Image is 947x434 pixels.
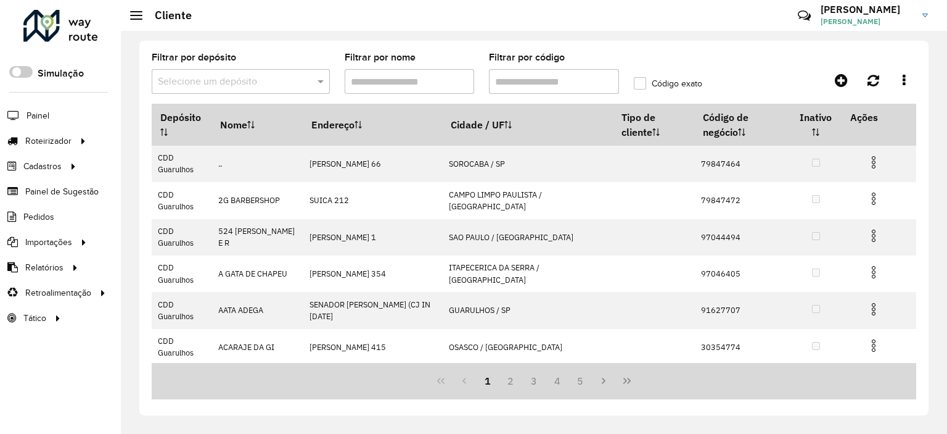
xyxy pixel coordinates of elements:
td: 2G BARBERSHOP [212,182,303,219]
td: SOROCABA / SP [442,146,612,182]
button: 5 [569,369,592,393]
td: 91627707 [694,292,790,328]
td: GUARULHOS / SP [442,292,612,328]
button: Next Page [592,369,615,393]
span: Importações [25,236,72,249]
td: OSASCO / [GEOGRAPHIC_DATA] [442,329,612,365]
td: SAO PAULO / [GEOGRAPHIC_DATA] [442,219,612,256]
td: A GATA DE CHAPEU [212,256,303,292]
td: CDD Guarulhos [152,292,212,328]
td: SUICA 212 [303,182,442,219]
td: SENADOR [PERSON_NAME] (CJ IN [DATE] [303,292,442,328]
button: 2 [499,369,522,393]
a: Contato Rápido [791,2,818,29]
span: [PERSON_NAME] [821,16,913,27]
td: CDD Guarulhos [152,219,212,256]
td: CAMPO LIMPO PAULISTA / [GEOGRAPHIC_DATA] [442,182,612,219]
td: .. [212,146,303,182]
td: CDD Guarulhos [152,329,212,365]
span: Pedidos [23,211,54,223]
h3: [PERSON_NAME] [821,4,913,15]
td: 79847464 [694,146,790,182]
td: [PERSON_NAME] 415 [303,329,442,365]
td: CDD Guarulhos [152,256,212,292]
td: 30354774 [694,329,790,365]
th: Inativo [790,104,842,146]
td: [PERSON_NAME] 66 [303,146,442,182]
h2: Cliente [142,9,192,22]
th: Tipo de cliente [613,104,695,146]
td: [PERSON_NAME] 354 [303,256,442,292]
th: Ações [842,104,916,130]
th: Cidade / UF [442,104,612,146]
td: 79847472 [694,182,790,219]
label: Filtrar por nome [345,50,416,65]
span: Roteirizador [25,135,72,148]
span: Cadastros [23,160,62,173]
span: Painel de Sugestão [25,185,99,198]
span: Retroalimentação [25,286,91,299]
label: Código exato [634,77,702,90]
button: 1 [476,369,499,393]
td: ACARAJE DA GI [212,329,303,365]
span: Tático [23,312,46,325]
th: Nome [212,104,303,146]
td: [PERSON_NAME] 1 [303,219,442,256]
td: 97046405 [694,256,790,292]
td: CDD Guarulhos [152,146,212,182]
th: Depósito [152,104,212,146]
label: Simulação [38,66,84,81]
span: Painel [27,109,49,122]
label: Filtrar por depósito [152,50,236,65]
td: CDD Guarulhos [152,182,212,219]
td: 524 [PERSON_NAME] E R [212,219,303,256]
th: Código de negócio [694,104,790,146]
span: Relatórios [25,261,64,274]
td: 97044494 [694,219,790,256]
td: AATA ADEGA [212,292,303,328]
td: ITAPECERICA DA SERRA / [GEOGRAPHIC_DATA] [442,256,612,292]
button: Last Page [615,369,639,393]
th: Endereço [303,104,442,146]
button: 3 [522,369,546,393]
button: 4 [546,369,569,393]
label: Filtrar por código [489,50,565,65]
